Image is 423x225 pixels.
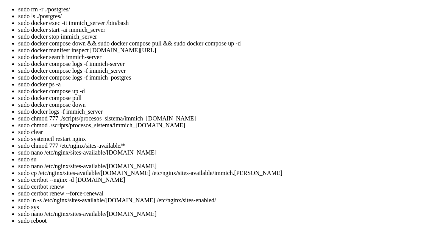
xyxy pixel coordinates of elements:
li: sudo docker manifest inspect [DOMAIN_NAME][URL] [18,47,420,54]
x-row: --help, -h (*) show this help (* -h is help only on its own) [3,132,325,138]
li: sudo docker logs -f immich_server [18,108,420,115]
li: sudo nano /etc/nginx/sites-available/[DOMAIN_NAME] [18,211,420,217]
li: sudo nano /etc/nginx/sites-available/[DOMAIN_NAME] [18,163,420,170]
li: sudo chmod ./scripts/procesos_sistema/immich_[DOMAIN_NAME] [18,122,420,129]
x-row: --ipv6, -6 prefer IPv6 [3,119,325,125]
li: sudo docker ps -a [18,81,420,88]
li: sudo reboot [18,217,420,224]
li: sudo chmod 777 ./scripts/procesos_sistema/immich_[DOMAIN_NAME] [18,115,420,122]
x-row: --remote-option=OPT, -M send OPTION to the remote side only [3,3,325,9]
li: sudo certbot --nginx -d [DOMAIN_NAME] [18,177,420,183]
span: [PERSON_NAME] [3,170,42,177]
li: sudo docker compose up -d [18,88,420,95]
x-row: --list-only list the files instead of copying them [3,42,325,48]
x-row: Use "rsync --daemon --help" to see the daemon-mode command-line options. [3,145,325,151]
x-row: --ipv4, -4 prefer IPv4 [3,112,325,119]
li: sudo docker compose down && sudo docker compose pull && sudo docker compose up -d [18,40,420,47]
x-row: --fsync fsync every written file [3,67,325,74]
li: sudo docker compose logs -f immich-server [18,61,420,67]
li: sudo docker compose down [18,102,420,108]
li: sudo clear [18,129,420,136]
x-row: --log-file=FILE log what we're doing to the specified FILE [3,16,325,22]
li: sudo docker compose logs -f immich_server [18,67,420,74]
li: sudo nano /etc/nginx/sites-available/[DOMAIN_NAME] [18,149,420,156]
x-row: --early-input=FILE use FILE for daemon's early exec input [3,35,325,42]
div: (41, 26) [134,170,137,177]
x-row: --password-file=FILE read daemon-access password from FILE [3,29,325,35]
li: sudo systemctl restart nginx [18,136,420,142]
x-row: --iconv=CONVERT_SPEC request charset conversion of filenames [3,100,325,106]
li: sudo docker exec -it immich_server /bin/bash [18,20,420,27]
x-row: --only-write-batch=FILE like --write-batch but w/o updating dest [3,80,325,87]
li: sudo ln -s /etc/nginx/sites-available/[DOMAIN_NAME] /etc/nginx/sites-enabled/ [18,197,420,204]
li: sudo certbot renew --force-renewal [18,190,420,197]
li: sudo docker compose pull [18,95,420,102]
li: sudo sys [18,204,420,211]
li: sudo docker compose logs -f immich_postgres [18,74,420,81]
x-row: --log-file-format=FMT log updates using the specified FMT [3,22,325,29]
li: sudo su [18,156,420,163]
li: sudo certbot renew [18,183,420,190]
span: ~/immich_test $ [45,170,91,177]
x-row: Please see the rsync(1) and rsyncd.conf(5) manpages for full documentation. [3,151,325,158]
x-row: See [URL][DOMAIN_NAME] for updates, bug reports, and answers [3,158,325,164]
li: sudo rm -r ./postgres/ [18,6,420,13]
li: sudo cp /etc/nginx/sites-available/[DOMAIN_NAME] /etc/nginx/sites-available/immich.[PERSON_NAME] [18,170,420,177]
li: sudo docker start -ai immich_server [18,27,420,33]
li: sudo ls ./postgres/ [18,13,420,20]
li: sudo docker stop immich_server [18,33,420,40]
x-row: --out-format=FORMAT output updates using the specified FORMAT [3,9,325,16]
x-row: --checksum-seed=NUM set block/file checksum seed (advanced) [3,106,325,112]
x-row: --write-batch=FILE write a batched update to FILE [3,74,325,80]
x-row: --protocol=NUM force an older protocol version to be used [3,93,325,100]
x-row: : sudo [3,170,325,177]
x-row: --version, -V print the version + other info and exit [3,125,325,132]
x-row: --bwlimit=RATE limit socket I/O bandwidth [3,48,325,55]
li: sudo docker search immich-server [18,54,420,61]
li: sudo chmod 777 /etc/nginx/sites-available/* [18,142,420,149]
x-row: rsync error: syntax or usage error (code 1) at main.c(1767) [client=3.4.1] [3,164,325,170]
x-row: --stop-after=MINS Stop rsync after MINS minutes have elapsed [3,55,325,61]
x-row: --read-batch=FILE read a batched update from FILE [3,87,325,93]
x-row: --stop-at=y-m-dTh:m Stop rsync at the specified point in time [3,61,325,67]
